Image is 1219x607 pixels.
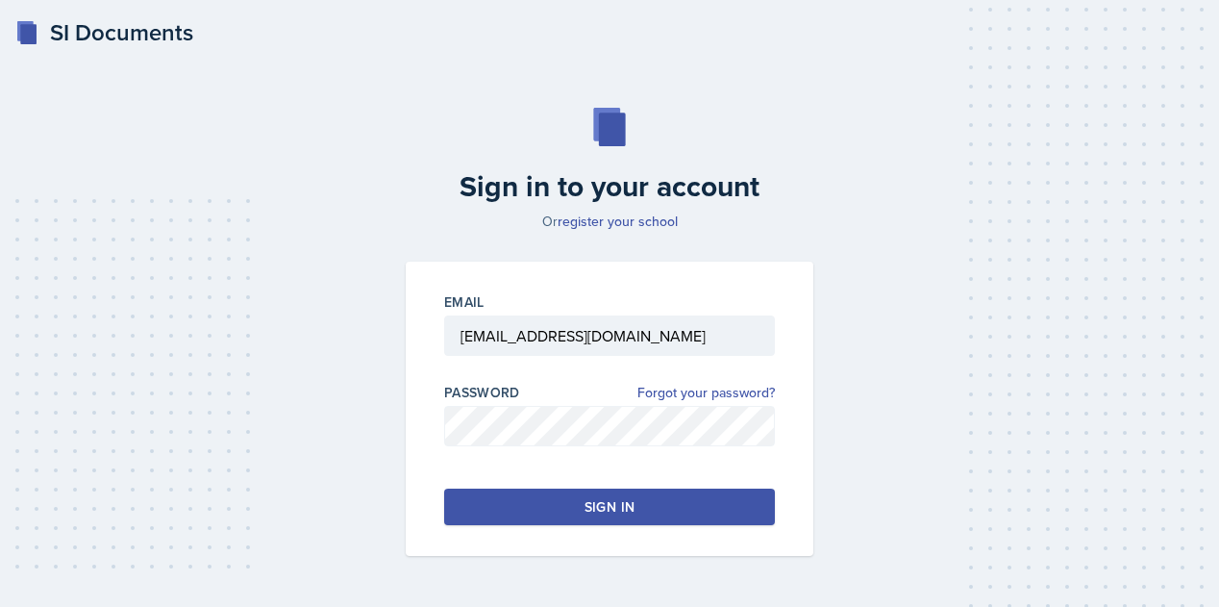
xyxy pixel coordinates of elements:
button: Sign in [444,489,775,525]
label: Password [444,383,520,402]
div: Sign in [585,497,634,517]
h2: Sign in to your account [394,169,825,204]
a: SI Documents [15,15,193,50]
a: register your school [558,212,678,231]
p: Or [394,212,825,231]
input: Email [444,316,775,356]
a: Forgot your password? [637,383,775,403]
label: Email [444,292,485,312]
